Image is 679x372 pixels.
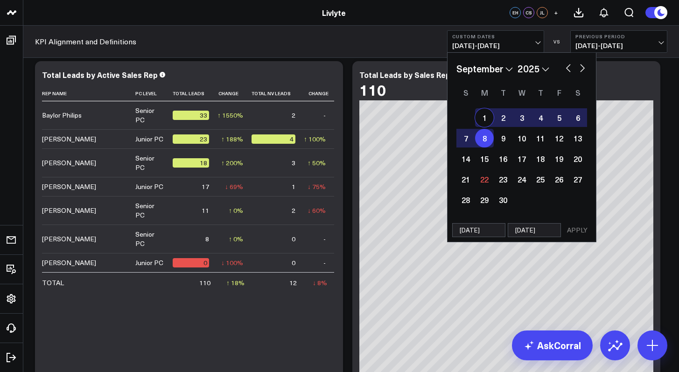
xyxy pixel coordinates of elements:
[42,182,96,191] div: [PERSON_NAME]
[322,7,346,18] a: Livlyte
[35,36,136,47] a: KPI Alignment and Definitions
[289,278,297,288] div: 12
[217,86,252,101] th: Change
[135,154,164,172] div: Senior PC
[537,7,548,18] div: JL
[221,258,243,267] div: ↓ 100%
[304,86,334,101] th: Change
[135,182,163,191] div: Junior PC
[523,7,534,18] div: CS
[173,134,209,144] div: 23
[550,7,561,18] button: +
[135,201,164,220] div: Senior PC
[575,34,662,39] b: Previous Period
[229,234,243,244] div: ↑ 0%
[202,182,209,191] div: 17
[217,111,243,120] div: ↑ 1550%
[292,111,295,120] div: 2
[452,34,539,39] b: Custom Dates
[202,206,209,215] div: 11
[221,158,243,168] div: ↑ 200%
[323,111,326,120] div: -
[510,7,521,18] div: EH
[292,234,295,244] div: 0
[135,86,173,101] th: Pc Level
[173,258,209,267] div: 0
[554,9,558,16] span: +
[512,330,593,360] a: AskCorral
[563,223,591,237] button: APPLY
[135,134,163,144] div: Junior PC
[252,86,304,101] th: Total Nv Leads
[531,85,550,100] div: Thursday
[308,158,326,168] div: ↑ 50%
[42,134,96,144] div: [PERSON_NAME]
[570,30,667,53] button: Previous Period[DATE]-[DATE]
[42,70,158,80] div: Total Leads by Active Sales Rep
[199,278,210,288] div: 110
[575,42,662,49] span: [DATE] - [DATE]
[252,134,295,144] div: 4
[135,258,163,267] div: Junior PC
[550,85,568,100] div: Friday
[226,278,245,288] div: ↑ 18%
[42,278,64,288] div: TOTAL
[304,134,326,144] div: ↑ 100%
[225,182,243,191] div: ↓ 69%
[323,234,326,244] div: -
[456,85,475,100] div: Sunday
[42,86,135,101] th: Rep Name
[494,85,512,100] div: Tuesday
[308,206,326,215] div: ↓ 60%
[42,206,96,215] div: [PERSON_NAME]
[173,86,217,101] th: Total Leads
[359,81,386,98] div: 110
[42,234,96,244] div: [PERSON_NAME]
[313,278,327,288] div: ↓ 8%
[549,39,566,44] div: VS
[323,258,326,267] div: -
[135,106,164,125] div: Senior PC
[292,206,295,215] div: 2
[512,85,531,100] div: Wednesday
[452,42,539,49] span: [DATE] - [DATE]
[42,258,96,267] div: [PERSON_NAME]
[292,258,295,267] div: 0
[221,134,243,144] div: ↑ 188%
[568,85,587,100] div: Saturday
[42,111,82,120] div: Baylor Philips
[173,158,209,168] div: 18
[508,223,561,237] input: mm/dd/yy
[308,182,326,191] div: ↓ 75%
[359,70,450,80] div: Total Leads by Sales Rep
[229,206,243,215] div: ↑ 0%
[173,111,209,120] div: 33
[205,234,209,244] div: 8
[42,158,96,168] div: [PERSON_NAME]
[135,230,164,248] div: Senior PC
[475,85,494,100] div: Monday
[292,182,295,191] div: 1
[292,158,295,168] div: 3
[447,30,544,53] button: Custom Dates[DATE]-[DATE]
[452,223,505,237] input: mm/dd/yy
